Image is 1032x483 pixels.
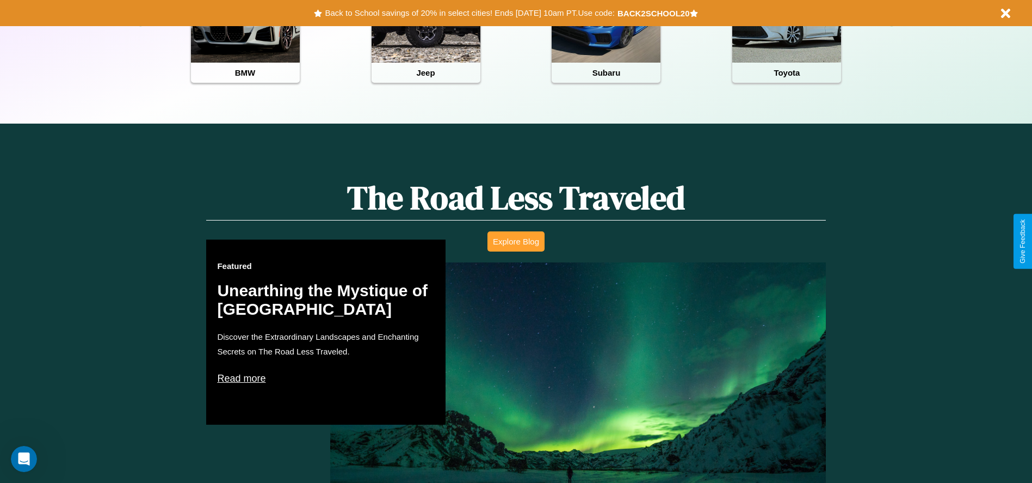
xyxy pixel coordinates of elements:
h4: Jeep [372,63,480,83]
h2: Unearthing the Mystique of [GEOGRAPHIC_DATA] [217,282,435,319]
h1: The Road Less Traveled [206,175,825,221]
div: Give Feedback [1019,219,1027,264]
p: Read more [217,370,435,387]
h4: BMW [191,63,300,83]
h4: Subaru [552,63,660,83]
button: Back to School savings of 20% in select cities! Ends [DATE] 10am PT.Use code: [322,5,617,21]
p: Discover the Extraordinary Landscapes and Enchanting Secrets on The Road Less Traveled. [217,329,435,359]
iframe: Intercom live chat [11,446,37,472]
b: BACK2SCHOOL20 [617,9,690,18]
h4: Toyota [732,63,841,83]
button: Explore Blog [487,231,545,252]
h3: Featured [217,261,435,271]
